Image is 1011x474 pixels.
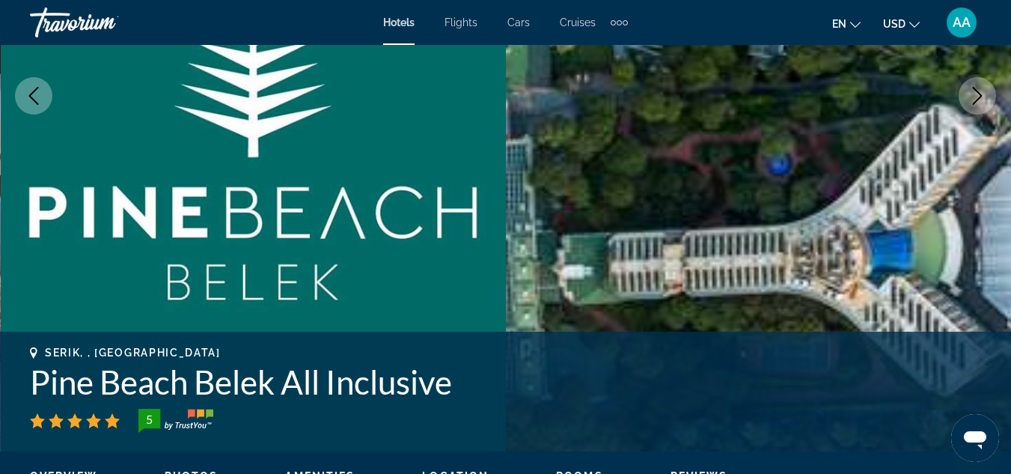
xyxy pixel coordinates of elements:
a: Cruises [560,16,596,28]
button: Previous image [15,77,52,115]
a: Cars [507,16,530,28]
span: USD [883,18,905,30]
button: Change language [832,13,861,34]
a: Flights [445,16,477,28]
a: Travorium [30,3,180,42]
button: User Menu [942,7,981,38]
button: Change currency [883,13,920,34]
div: 5 [134,410,164,428]
button: Extra navigation items [611,10,628,34]
span: AA [953,15,971,30]
span: en [832,18,846,30]
button: Next image [959,77,996,115]
a: Hotels [383,16,415,28]
img: TrustYou guest rating badge [138,409,213,433]
iframe: Кнопка запуска окна обмена сообщениями [951,414,999,462]
h1: Pine Beach Belek All Inclusive [30,362,981,401]
span: Serik, , [GEOGRAPHIC_DATA] [45,347,221,359]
